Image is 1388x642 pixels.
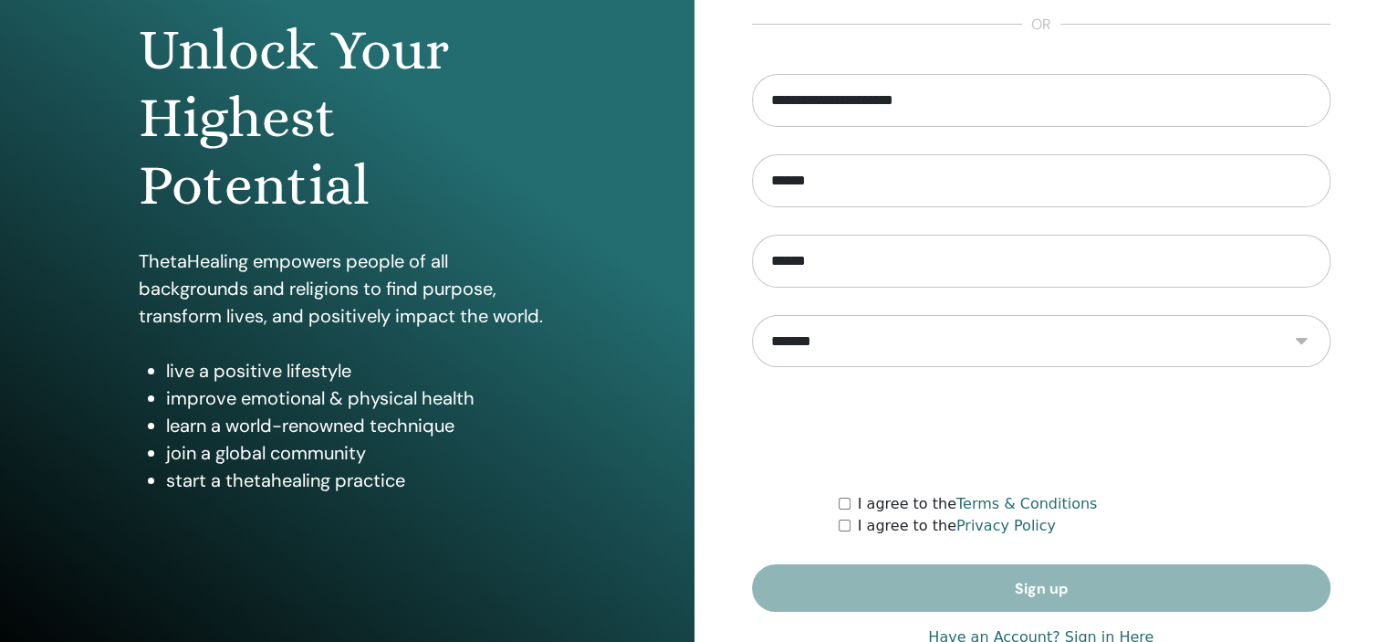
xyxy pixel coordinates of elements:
[166,357,556,384] li: live a positive lifestyle
[166,384,556,412] li: improve emotional & physical health
[1022,14,1060,36] span: or
[166,439,556,467] li: join a global community
[166,412,556,439] li: learn a world-renowned technique
[956,495,1097,512] a: Terms & Conditions
[139,16,556,220] h1: Unlock Your Highest Potential
[139,247,556,330] p: ThetaHealing empowers people of all backgrounds and religions to find purpose, transform lives, a...
[858,493,1098,515] label: I agree to the
[858,515,1056,537] label: I agree to the
[956,517,1056,534] a: Privacy Policy
[903,395,1180,466] iframe: reCAPTCHA
[166,467,556,494] li: start a thetahealing practice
